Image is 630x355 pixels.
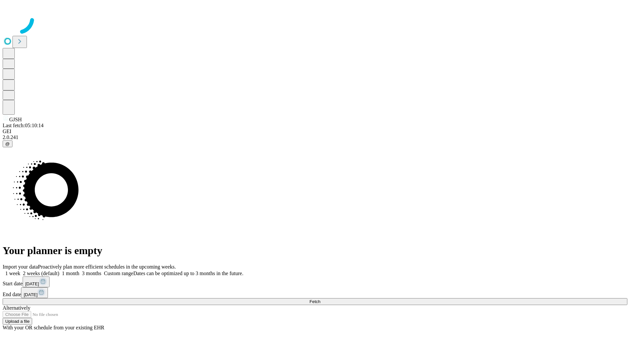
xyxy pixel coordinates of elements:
[38,264,176,270] span: Proactively plan more efficient schedules in the upcoming weeks.
[3,264,38,270] span: Import your data
[3,276,627,287] div: Start date
[3,305,30,311] span: Alternatively
[104,271,133,276] span: Custom range
[5,271,20,276] span: 1 week
[3,123,44,128] span: Last fetch: 05:10:14
[3,287,627,298] div: End date
[5,141,10,146] span: @
[21,287,48,298] button: [DATE]
[3,245,627,257] h1: Your planner is empty
[133,271,243,276] span: Dates can be optimized up to 3 months in the future.
[309,299,320,304] span: Fetch
[9,117,22,122] span: GJSH
[3,129,627,134] div: GEI
[82,271,101,276] span: 3 months
[23,276,50,287] button: [DATE]
[3,325,104,330] span: With your OR schedule from your existing EHR
[3,318,32,325] button: Upload a file
[62,271,79,276] span: 1 month
[24,292,37,297] span: [DATE]
[25,281,39,286] span: [DATE]
[3,140,12,147] button: @
[3,134,627,140] div: 2.0.241
[3,298,627,305] button: Fetch
[23,271,59,276] span: 2 weeks (default)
